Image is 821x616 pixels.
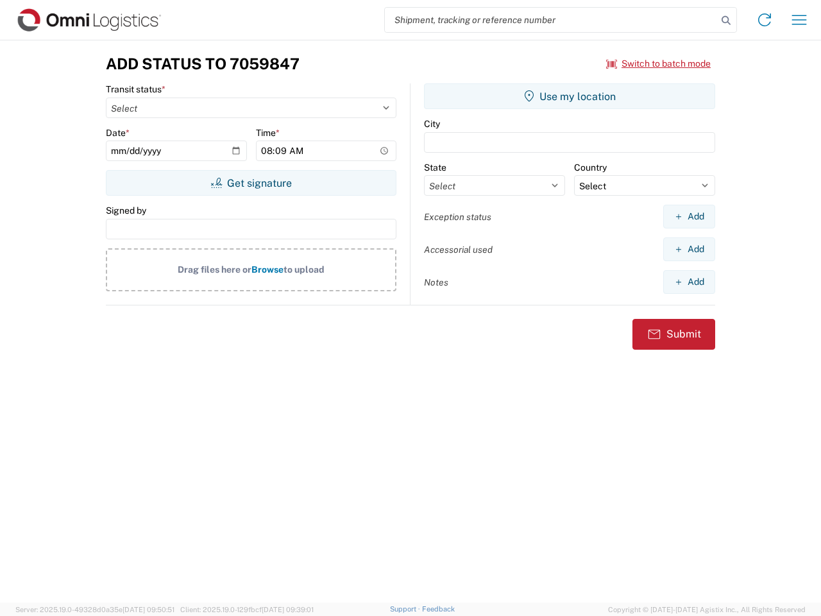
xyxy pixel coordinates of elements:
[422,605,455,613] a: Feedback
[574,162,607,173] label: Country
[262,606,314,613] span: [DATE] 09:39:01
[178,264,251,275] span: Drag files here or
[663,205,715,228] button: Add
[663,237,715,261] button: Add
[424,211,491,223] label: Exception status
[385,8,717,32] input: Shipment, tracking or reference number
[424,277,448,288] label: Notes
[106,205,146,216] label: Signed by
[632,319,715,350] button: Submit
[424,83,715,109] button: Use my location
[123,606,174,613] span: [DATE] 09:50:51
[424,244,493,255] label: Accessorial used
[106,83,165,95] label: Transit status
[663,270,715,294] button: Add
[390,605,422,613] a: Support
[251,264,284,275] span: Browse
[180,606,314,613] span: Client: 2025.19.0-129fbcf
[106,127,130,139] label: Date
[106,170,396,196] button: Get signature
[606,53,711,74] button: Switch to batch mode
[608,604,806,615] span: Copyright © [DATE]-[DATE] Agistix Inc., All Rights Reserved
[284,264,325,275] span: to upload
[256,127,280,139] label: Time
[424,118,440,130] label: City
[15,606,174,613] span: Server: 2025.19.0-49328d0a35e
[106,55,300,73] h3: Add Status to 7059847
[424,162,446,173] label: State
